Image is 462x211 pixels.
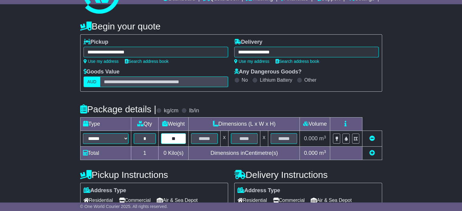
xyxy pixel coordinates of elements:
label: Pickup [84,39,108,46]
td: x [220,131,228,147]
span: 0.000 [304,135,318,141]
td: x [260,131,268,147]
label: Other [304,77,317,83]
td: Qty [131,117,159,131]
a: Use my address [84,59,119,64]
h4: Package details | [80,104,156,114]
h4: Delivery Instructions [234,170,382,180]
span: 0.000 [304,150,318,156]
a: Add new item [369,150,375,156]
label: Address Type [238,187,280,194]
span: m [319,135,326,141]
sup: 3 [324,149,326,154]
td: Dimensions (L x W x H) [189,117,300,131]
label: lb/in [189,107,199,114]
h4: Pickup Instructions [80,170,228,180]
td: Volume [300,117,330,131]
span: Commercial [273,196,305,205]
span: Residential [238,196,267,205]
td: Dimensions in Centimetre(s) [189,147,300,160]
label: Goods Value [84,69,120,75]
a: Use my address [234,59,269,64]
span: m [319,150,326,156]
td: Type [80,117,131,131]
a: Search address book [275,59,319,64]
label: AUD [84,77,101,87]
label: Delivery [234,39,262,46]
h4: Begin your quote [80,21,382,31]
span: 0 [163,150,166,156]
td: Weight [159,117,189,131]
a: Search address book [125,59,169,64]
td: Total [80,147,131,160]
span: Residential [84,196,113,205]
sup: 3 [324,135,326,139]
label: Address Type [84,187,126,194]
label: Any Dangerous Goods? [234,69,302,75]
a: Remove this item [369,135,375,141]
span: Air & Sea Depot [311,196,352,205]
label: Lithium Battery [260,77,292,83]
span: Commercial [119,196,151,205]
span: © One World Courier 2025. All rights reserved. [80,204,168,209]
span: Air & Sea Depot [157,196,198,205]
label: kg/cm [164,107,178,114]
td: Kilo(s) [159,147,189,160]
label: No [242,77,248,83]
td: 1 [131,147,159,160]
